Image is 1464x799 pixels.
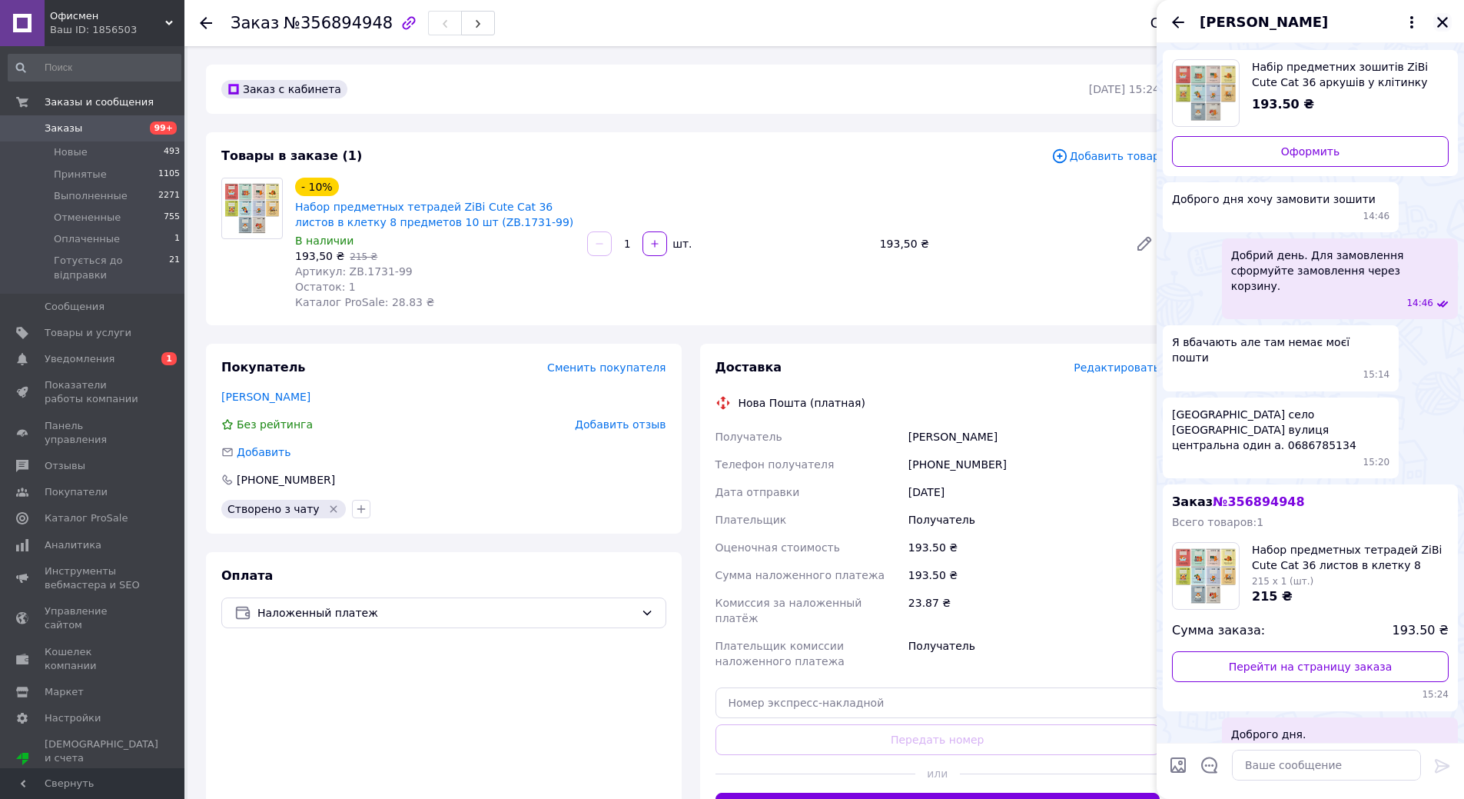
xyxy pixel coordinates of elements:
div: 23.87 ₴ [905,589,1163,632]
span: Панель управления [45,419,142,447]
img: 6673880792_w640_h640_nabor-predmetnyh-tetradej.jpg [1173,60,1239,126]
span: Комиссия за наложенный платёж [715,597,862,624]
span: или [915,766,960,781]
span: №356894948 [284,14,393,32]
div: Получатель [905,506,1163,534]
span: Маркет [45,685,84,699]
span: Каталог ProSale [45,511,128,525]
span: 1105 [158,168,180,181]
button: Закрыть [1433,13,1452,32]
span: Створено з чату [227,503,320,515]
span: Всего товаров: 1 [1172,516,1263,528]
div: 193.50 ₴ [905,561,1163,589]
span: Доставка [715,360,782,375]
span: Заказ [1172,494,1305,509]
span: № 356894948 [1213,494,1304,509]
span: Сумма наложенного платежа [715,569,885,581]
span: Дата отправки [715,486,800,498]
span: В наличии [295,235,354,247]
span: Оплаченные [54,232,120,246]
div: Вернуться назад [200,15,212,31]
span: Добавить товар [1051,148,1160,165]
span: Выполненные [54,189,128,203]
span: Редактировать [1074,361,1160,374]
span: Заказ [231,14,279,32]
button: Назад [1169,13,1187,32]
svg: Удалить метку [327,503,340,515]
div: [PERSON_NAME] [905,423,1163,451]
span: Новые [54,145,88,159]
span: Отмененные [54,211,121,225]
span: Офисмен [50,9,165,23]
div: [PHONE_NUMBER] [235,472,337,488]
span: 193.50 ₴ [1252,97,1314,112]
span: Оценочная стоимость [715,541,841,554]
input: Номер экспресс-накладной [715,687,1160,718]
span: 2271 [158,189,180,203]
span: Заказы и сообщения [45,95,154,109]
span: [DEMOGRAPHIC_DATA] и счета [45,737,158,780]
span: 215 x 1 (шт.) [1252,576,1313,587]
span: 99+ [150,122,177,135]
span: 14:46 12.08.2025 [1363,210,1390,223]
input: Поиск [8,54,181,82]
a: Посмотреть товар [1172,59,1449,127]
button: Открыть шаблоны ответов [1200,755,1220,775]
span: Принятые [54,168,107,181]
div: 193.50 ₴ [905,534,1163,561]
span: 215 ₴ [1252,589,1293,604]
span: Наложенный платеж [257,604,635,621]
span: 14:46 12.08.2025 [1406,297,1433,310]
span: Сумма заказа: [1172,622,1265,640]
span: Плательщик [715,514,787,526]
span: Получатель [715,431,782,443]
div: Нова Пошта (платная) [735,395,869,411]
div: [DATE] [905,478,1163,506]
span: Товары и услуги [45,326,131,340]
span: Добавить [237,446,290,458]
span: 193.50 ₴ [1393,622,1449,640]
span: Сменить покупателя [547,361,666,374]
span: Заказы [45,122,82,135]
span: 193,50 ₴ [295,250,344,262]
div: Получатель [905,632,1163,675]
span: Набор предметных тетрадей ZiBi Cute Cat 36 листов в клетку 8 предметов 10 шт (ZB.1731-99) [1252,542,1449,573]
span: Сообщения [45,300,105,314]
span: Уведомления [45,352,115,366]
button: [PERSON_NAME] [1200,12,1421,32]
span: 1 [161,352,177,365]
span: Готується до відправки [54,254,169,281]
span: Доброго дня хочу замовити зошити [1172,191,1376,207]
span: Плательщик комиссии наложенного платежа [715,640,845,667]
div: Статус заказа [1150,15,1253,31]
span: Я вбачають але там немає моєї пошти [1172,335,1389,365]
div: - 10% [295,178,339,196]
div: Заказ с кабинета [221,80,347,98]
a: Редактировать [1129,228,1160,259]
span: Каталог ProSale: 28.83 ₴ [295,296,434,308]
span: Без рейтинга [237,418,313,431]
span: 755 [164,211,180,225]
span: 15:20 12.08.2025 [1363,456,1390,469]
span: 493 [164,145,180,159]
a: [PERSON_NAME] [221,391,310,403]
span: 21 [169,254,180,281]
span: Артикул: ZB.1731-99 [295,265,413,278]
span: Аналитика [45,538,101,552]
span: Оплата [221,568,273,583]
a: Набор предметных тетрадей ZiBi Cute Cat 36 листов в клетку 8 предметов 10 шт (ZB.1731-99) [295,201,573,228]
span: Покупатель [221,360,305,375]
span: Доброго дня. Замовлення прийнять , Завтра буде здійснена відправка замовлення. Дякую. [1231,727,1449,788]
img: Набор предметных тетрадей ZiBi Cute Cat 36 листов в клетку 8 предметов 10 шт (ZB.1731-99) [222,178,282,238]
span: Добавить отзыв [575,418,666,431]
time: [DATE] 15:24 [1089,83,1160,95]
span: Набір предметних зошитів ZiBi Cute Cat 36 аркушів у клітинку 8 предметів 10 шт (ZB.1731-99) [1252,59,1436,90]
div: [PHONE_NUMBER] [905,451,1163,478]
span: [GEOGRAPHIC_DATA] село [GEOGRAPHIC_DATA] вулиця центральна один а. 0686785134 [1172,407,1389,453]
span: Инструменты вебмастера и SEO [45,564,142,592]
span: 1 [174,232,180,246]
img: 6673880792_w100_h100_nabor-predmetnyh-tetradej.jpg [1173,543,1239,609]
div: Prom топ [45,766,158,780]
span: Добрий день. Для замовлення сформуйте замовлення через корзину. [1231,248,1449,294]
div: 193,50 ₴ [874,233,1123,255]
